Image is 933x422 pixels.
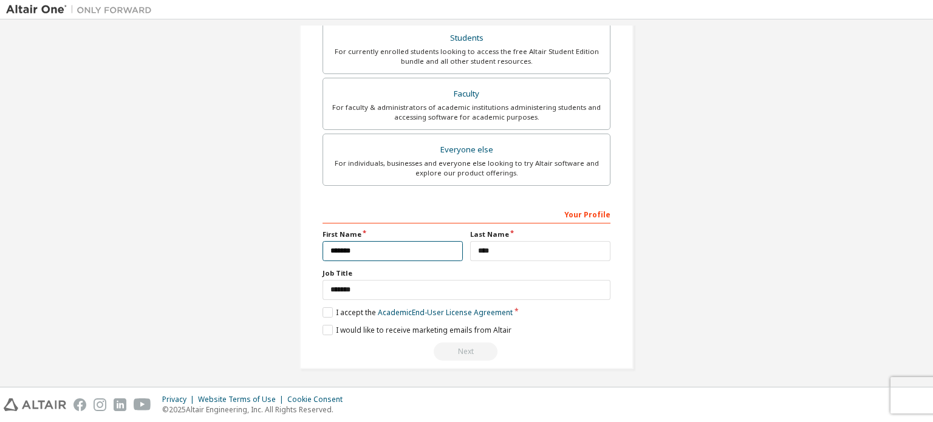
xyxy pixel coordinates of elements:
img: youtube.svg [134,398,151,411]
div: Your Profile [323,204,610,223]
div: For faculty & administrators of academic institutions administering students and accessing softwa... [330,103,603,122]
p: © 2025 Altair Engineering, Inc. All Rights Reserved. [162,404,350,415]
img: altair_logo.svg [4,398,66,411]
label: Job Title [323,268,610,278]
div: Everyone else [330,141,603,158]
div: Privacy [162,395,198,404]
label: Last Name [470,230,610,239]
img: linkedin.svg [114,398,126,411]
label: First Name [323,230,463,239]
div: Provide a valid email to continue [323,342,610,361]
div: For individuals, businesses and everyone else looking to try Altair software and explore our prod... [330,158,603,178]
div: Website Terms of Use [198,395,287,404]
div: For currently enrolled students looking to access the free Altair Student Edition bundle and all ... [330,47,603,66]
label: I accept the [323,307,513,318]
img: instagram.svg [94,398,106,411]
img: facebook.svg [73,398,86,411]
div: Faculty [330,86,603,103]
div: Students [330,30,603,47]
div: Cookie Consent [287,395,350,404]
img: Altair One [6,4,158,16]
label: I would like to receive marketing emails from Altair [323,325,511,335]
a: Academic End-User License Agreement [378,307,513,318]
